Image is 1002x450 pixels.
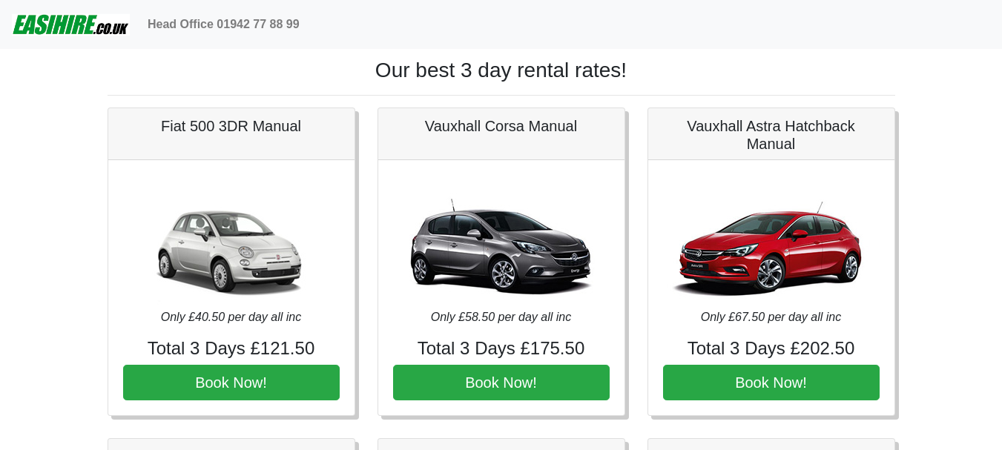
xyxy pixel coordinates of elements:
[148,18,300,30] b: Head Office 01942 77 88 99
[398,175,605,308] img: Vauxhall Corsa Manual
[108,58,895,83] h1: Our best 3 day rental rates!
[142,10,306,39] a: Head Office 01942 77 88 99
[663,117,880,153] h5: Vauxhall Astra Hatchback Manual
[123,117,340,135] h5: Fiat 500 3DR Manual
[123,338,340,360] h4: Total 3 Days £121.50
[128,175,335,308] img: Fiat 500 3DR Manual
[393,365,610,400] button: Book Now!
[12,10,130,39] img: easihire_logo_small.png
[663,365,880,400] button: Book Now!
[123,365,340,400] button: Book Now!
[161,311,301,323] i: Only £40.50 per day all inc
[393,338,610,360] h4: Total 3 Days £175.50
[393,117,610,135] h5: Vauxhall Corsa Manual
[668,175,875,308] img: Vauxhall Astra Hatchback Manual
[701,311,841,323] i: Only £67.50 per day all inc
[663,338,880,360] h4: Total 3 Days £202.50
[431,311,571,323] i: Only £58.50 per day all inc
